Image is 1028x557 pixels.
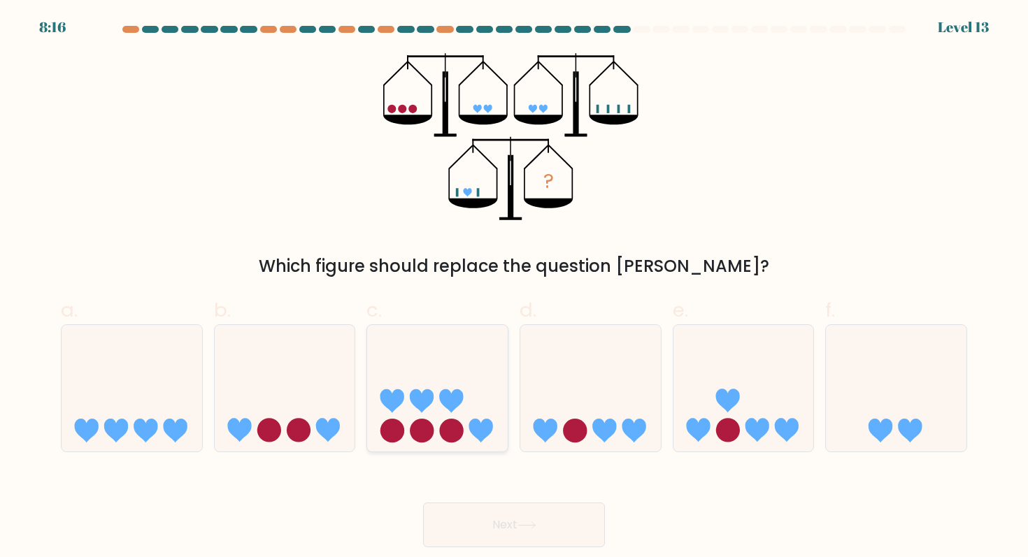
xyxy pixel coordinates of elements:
div: Level 13 [938,17,989,38]
span: f. [825,296,835,324]
tspan: ? [543,168,554,195]
span: e. [673,296,688,324]
button: Next [423,502,605,547]
span: c. [366,296,382,324]
div: 8:16 [39,17,66,38]
span: d. [520,296,536,324]
span: b. [214,296,231,324]
span: a. [61,296,78,324]
div: Which figure should replace the question [PERSON_NAME]? [69,254,959,279]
